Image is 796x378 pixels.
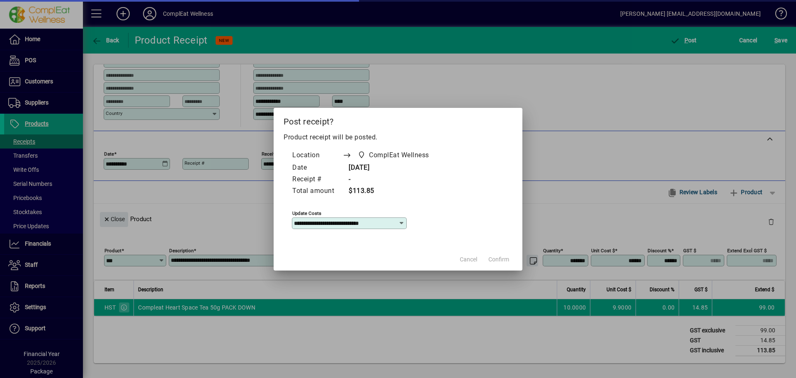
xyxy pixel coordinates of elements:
td: - [342,174,445,185]
td: Receipt # [292,174,342,185]
td: $113.85 [342,185,445,197]
h2: Post receipt? [274,108,522,132]
mat-label: Update costs [292,210,321,216]
p: Product receipt will be posted. [284,132,512,142]
span: ComplEat Wellness [369,150,429,160]
td: Date [292,162,342,174]
td: Total amount [292,185,342,197]
span: ComplEat Wellness [355,149,432,161]
td: Location [292,149,342,162]
td: [DATE] [342,162,445,174]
